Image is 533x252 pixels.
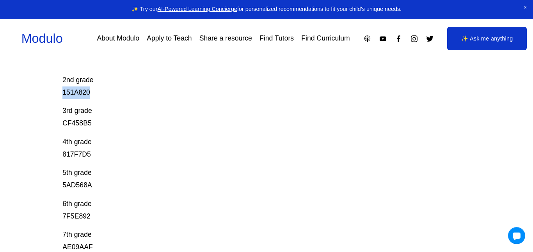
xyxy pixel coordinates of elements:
a: Find Curriculum [301,32,350,46]
a: AI-Powered Learning Concierge [158,6,237,12]
p: 3rd grade CF458B5 [62,105,429,130]
p: 4th grade 817F7D5 [62,136,429,161]
p: 2nd grade 151A820 [62,62,429,99]
a: Modulo [21,32,63,46]
a: Twitter [426,35,434,43]
a: Apple Podcasts [363,35,371,43]
a: About Modulo [97,32,139,46]
a: Share a resource [199,32,252,46]
a: ✨ Ask me anything [447,27,527,50]
a: Instagram [410,35,418,43]
a: Apply to Teach [147,32,192,46]
a: Find Tutors [259,32,294,46]
a: YouTube [379,35,387,43]
p: 5th grade 5AD568A [62,167,429,192]
a: Facebook [394,35,403,43]
p: 6th grade 7F5E892 [62,198,429,223]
